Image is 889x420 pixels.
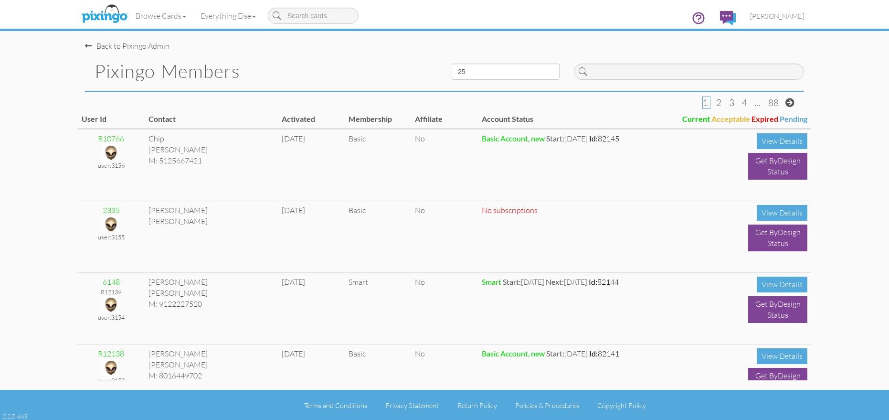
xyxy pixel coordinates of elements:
div: Get ByDesign Status [748,153,807,180]
div: R12138 [82,348,141,359]
span: No [415,277,425,287]
div: [PERSON_NAME] [148,277,274,288]
img: alien.png [103,216,119,233]
div: M: 5125667421 [148,155,274,166]
span: No [415,134,425,143]
div: Get ByDesign Status [748,368,807,395]
strong: Start: [503,277,521,286]
span: 2 [716,97,721,108]
td: Smart [345,273,412,345]
span: 88 [768,97,779,108]
span: [DATE] [546,134,588,143]
td: [DATE] [278,345,345,416]
img: pixingo logo [79,2,130,26]
div: No subscriptions [482,205,741,216]
img: alien.png [103,296,119,313]
a: Everything Else [193,4,263,28]
div: [PERSON_NAME] [148,348,274,359]
div: R12139 [82,288,141,296]
a: Copyright Policy [597,401,646,409]
td: Basic [345,129,412,201]
input: Search cards [268,8,359,24]
a: Privacy Statement [385,401,439,409]
div: [PERSON_NAME] [148,216,274,227]
div: Get ByDesign Status [748,225,807,251]
h1: Pixingo Members [95,61,437,81]
div: user:3155 [82,233,141,241]
nav-back: Pixingo Admin [85,31,804,52]
strong: Next: [546,277,564,286]
img: alien.png [103,144,119,161]
div: Membership [349,114,408,125]
div: Activated [282,114,341,125]
img: alien.png [103,359,119,376]
span: Expired [751,114,778,123]
span: Pending [780,114,807,123]
div: user:3153 [82,376,141,385]
td: [DATE] [278,201,345,273]
span: [PERSON_NAME] [750,12,804,20]
div: Get ByDesign Status [748,296,807,323]
div: 2335 [82,205,141,216]
div: View Details [757,348,807,364]
span: [DATE] [546,349,588,358]
div: View Details [757,205,807,221]
td: [DATE] [278,273,345,345]
span: 82144 [589,277,619,287]
span: Current [682,114,710,123]
strong: Start: [546,349,564,358]
span: 82145 [589,134,619,143]
div: [PERSON_NAME] [148,144,274,155]
strong: Start: [546,134,564,143]
div: 6148 [82,277,141,288]
div: Contact [148,114,274,125]
strong: Id: [589,134,598,143]
span: 4 [742,97,747,108]
strong: Id: [589,349,598,358]
span: ... [755,97,761,108]
div: Affiliate [415,114,474,125]
span: [DATE] [546,277,587,287]
span: Account Status [482,114,533,123]
span: 3 [729,97,734,108]
strong: Basic Account, new [482,134,545,143]
td: Basic [345,201,412,273]
td: Basic [345,345,412,416]
span: [DATE] [503,277,544,287]
div: User Id [82,114,141,125]
div: user:3154 [82,313,141,322]
a: Return Policy [457,401,497,409]
td: [DATE] [278,129,345,201]
div: [PERSON_NAME] [148,359,274,370]
div: user:3156 [82,161,141,170]
div: Chip [148,133,274,144]
span: No [415,349,425,358]
strong: Id: [589,277,597,286]
div: [PERSON_NAME] [148,288,274,299]
div: R10766 [82,133,141,144]
a: [PERSON_NAME] [743,4,811,28]
span: Acceptable [711,114,750,123]
a: Policies & Procedures [515,401,579,409]
span: 1 [703,97,708,108]
img: comments.svg [720,11,736,25]
div: M: 9122227520 [148,299,274,310]
div: Back to Pixingo Admin [85,41,169,52]
div: View Details [757,133,807,149]
span: No [415,205,425,215]
strong: Basic Account, new [482,349,545,358]
a: Terms and Conditions [304,401,367,409]
span: 82141 [589,349,619,358]
div: View Details [757,277,807,292]
div: [PERSON_NAME] [148,205,274,216]
div: M: 8016449702 [148,370,274,381]
a: Browse Cards [128,4,193,28]
strong: Smart [482,277,501,286]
